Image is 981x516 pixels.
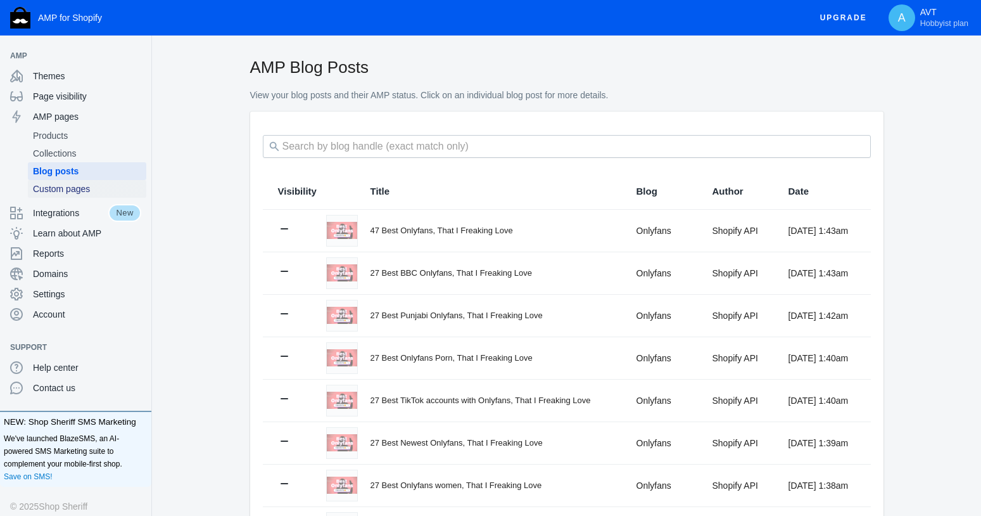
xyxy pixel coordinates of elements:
[33,227,141,240] span: Learn about AMP
[5,106,146,127] a: AMP pages
[820,6,867,29] span: Upgrade
[712,185,744,198] span: Author
[263,135,871,158] input: Search by blog handle (exact match only)
[712,394,776,407] div: Shopify API
[33,183,141,195] span: Custom pages
[712,352,776,364] div: Shopify API
[327,264,357,281] img: 085df6d531a72278831340ea23fe693e_2c0e9373-54f1-4b9f-8e64-aee0331c09e1.png
[33,110,141,123] span: AMP pages
[5,284,146,304] a: Settings
[129,345,149,350] button: Add a sales channel
[712,309,776,322] div: Shopify API
[788,479,856,492] div: [DATE] 1:38am
[5,304,146,325] a: Account
[39,500,87,513] a: Shop Sheriff
[250,89,883,102] p: View your blog posts and their AMP status. Click on an individual blog post for more details.
[636,309,700,322] div: Onlyfans
[108,204,141,222] span: New
[720,79,973,460] iframe: Drift Widget Chat Window
[33,361,141,374] span: Help center
[5,223,146,243] a: Learn about AMP
[33,207,108,219] span: Integrations
[33,70,141,82] span: Themes
[896,11,908,24] span: A
[5,203,146,223] a: IntegrationsNew
[370,267,624,280] div: 27 Best BBC Onlyfans, That I Freaking Love
[33,165,141,177] span: Blog posts
[10,500,141,513] div: © 2025
[278,185,317,198] span: Visibility
[129,53,149,58] button: Add a sales channel
[5,264,146,284] a: Domains
[10,49,129,62] span: AMP
[33,288,141,300] span: Settings
[28,127,146,145] a: Products
[370,185,390,198] span: Title
[33,308,141,321] span: Account
[636,267,700,280] div: Onlyfans
[712,479,776,492] div: Shopify API
[810,6,877,30] button: Upgrade
[28,162,146,180] a: Blog posts
[712,267,776,280] div: Shopify API
[370,479,624,492] div: 27 Best Onlyfans women, That I Freaking Love
[370,394,624,407] div: 27 Best TikTok accounts with Onlyfans, That I Freaking Love
[636,479,700,492] div: Onlyfans
[327,392,357,409] img: 085df6d531a72278831340ea23fe693e_7f98e4f3-a356-42d1-928e-75cef3765667.png
[38,13,102,23] span: AMP for Shopify
[33,147,141,160] span: Collections
[327,222,357,239] img: 085df6d531a72278831340ea23fe693e_9c67bbe0-fa87-41ac-94a3-de5edb1e15df.png
[5,378,146,398] a: Contact us
[28,180,146,198] a: Custom pages
[10,7,30,29] img: Shop Sheriff Logo
[636,224,700,237] div: Onlyfans
[250,56,883,79] h2: AMP Blog Posts
[712,224,776,237] div: Shopify API
[636,352,700,364] div: Onlyfans
[636,394,700,407] div: Onlyfans
[33,268,141,280] span: Domains
[370,224,624,237] div: 47 Best Onlyfans, That I Freaking Love
[4,470,53,483] a: Save on SMS!
[327,307,357,324] img: 085df6d531a72278831340ea23fe693e_41e3d3e2-f8d9-401e-b3aa-51f22d63ab1b.png
[10,341,129,354] span: Support
[33,90,141,103] span: Page visibility
[33,382,141,394] span: Contact us
[370,437,624,449] div: 27 Best Newest Onlyfans, That I Freaking Love
[5,66,146,86] a: Themes
[636,437,700,449] div: Onlyfans
[712,437,776,449] div: Shopify API
[33,129,141,142] span: Products
[5,86,146,106] a: Page visibility
[920,18,968,29] span: Hobbyist plan
[327,477,357,494] img: 085df6d531a72278831340ea23fe693e_497b7d1a-a2fb-4be4-a3c7-4b2cdd28c59d.png
[370,309,624,322] div: 27 Best Punjabi Onlyfans, That I Freaking Love
[327,434,357,451] img: 085df6d531a72278831340ea23fe693e_756772db-8212-473d-8fca-1c8779718d20.png
[33,247,141,260] span: Reports
[370,352,624,364] div: 27 Best Onlyfans Porn, That I Freaking Love
[5,243,146,264] a: Reports
[28,145,146,162] a: Collections
[636,185,657,198] span: Blog
[918,453,966,501] iframe: Drift Widget Chat Controller
[920,7,968,29] p: AVT
[327,349,357,366] img: 085df6d531a72278831340ea23fe693e_f2166f06-b6fd-457c-90c7-74e17883642a.png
